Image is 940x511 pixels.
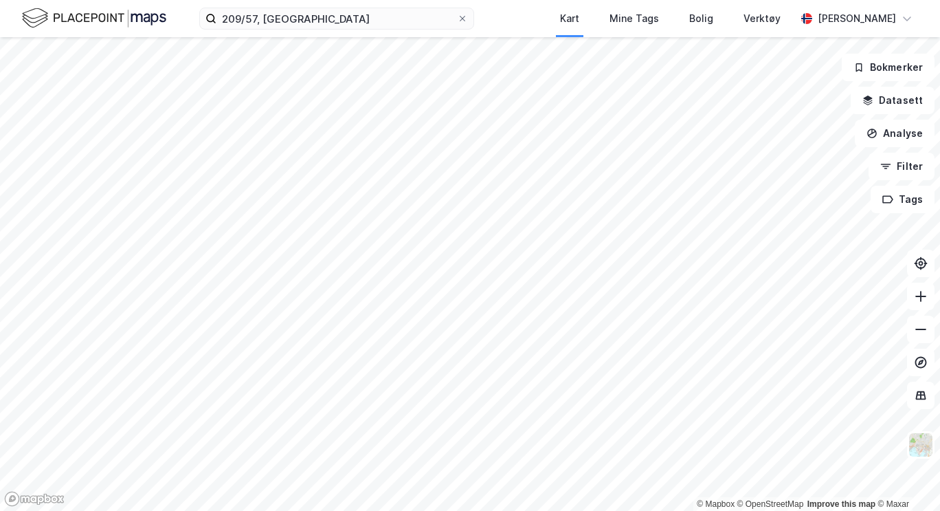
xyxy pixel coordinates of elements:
[697,499,735,509] a: Mapbox
[4,491,65,507] a: Mapbox homepage
[609,10,659,27] div: Mine Tags
[818,10,896,27] div: [PERSON_NAME]
[855,120,935,147] button: Analyse
[871,186,935,213] button: Tags
[869,153,935,180] button: Filter
[216,8,457,29] input: Søk på adresse, matrikkel, gårdeiere, leietakere eller personer
[871,445,940,511] iframe: Chat Widget
[871,445,940,511] div: Kontrollprogram for chat
[851,87,935,114] button: Datasett
[22,6,166,30] img: logo.f888ab2527a4732fd821a326f86c7f29.svg
[842,54,935,81] button: Bokmerker
[807,499,875,509] a: Improve this map
[737,499,804,509] a: OpenStreetMap
[560,10,579,27] div: Kart
[743,10,781,27] div: Verktøy
[689,10,713,27] div: Bolig
[908,432,934,458] img: Z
